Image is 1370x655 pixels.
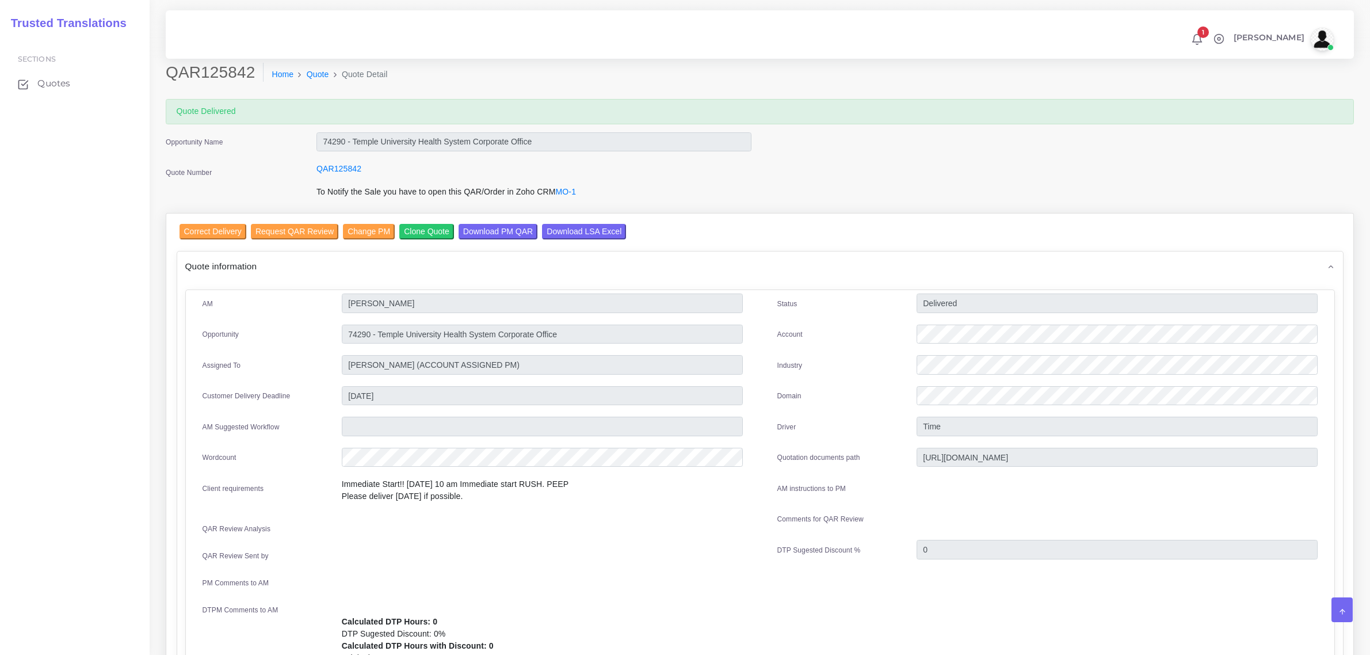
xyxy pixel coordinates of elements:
[203,391,291,401] label: Customer Delivery Deadline
[166,167,212,178] label: Quote Number
[1187,33,1207,45] a: 1
[777,483,846,494] label: AM instructions to PM
[1234,33,1304,41] span: [PERSON_NAME]
[459,224,537,239] input: Download PM QAR
[203,299,213,309] label: AM
[203,578,269,588] label: PM Comments to AM
[203,452,236,463] label: Wordcount
[9,71,141,96] a: Quotes
[399,224,454,239] input: Clone Quote
[307,68,329,81] a: Quote
[342,478,743,502] p: Immediate Start!! [DATE] 10 am Immediate start RUSH. PEEP Please deliver [DATE] if possible.
[185,260,257,273] span: Quote information
[329,68,388,81] li: Quote Detail
[203,524,271,534] label: QAR Review Analysis
[3,14,127,33] a: Trusted Translations
[342,641,494,650] b: Calculated DTP Hours with Discount: 0
[272,68,293,81] a: Home
[777,452,860,463] label: Quotation documents path
[777,514,864,524] label: Comments for QAR Review
[37,77,70,90] span: Quotes
[3,16,127,30] h2: Trusted Translations
[777,360,803,371] label: Industry
[18,55,56,63] span: Sections
[166,99,1354,124] div: Quote Delivered
[308,186,760,205] div: To Notify the Sale you have to open this QAR/Order in Zoho CRM
[777,545,861,555] label: DTP Sugested Discount %
[556,187,577,196] a: MO-1
[1311,28,1334,51] img: avatar
[203,483,264,494] label: Client requirements
[316,164,361,173] a: QAR125842
[203,422,280,432] label: AM Suggested Workflow
[166,63,264,82] h2: QAR125842
[342,355,743,375] input: pm
[203,605,278,615] label: DTPM Comments to AM
[342,617,437,626] b: Calculated DTP Hours: 0
[343,224,395,239] input: Change PM
[180,224,246,239] input: Correct Delivery
[1197,26,1209,38] span: 1
[203,329,239,340] label: Opportunity
[203,551,269,561] label: QAR Review Sent by
[177,252,1343,281] div: Quote information
[251,224,338,239] input: Request QAR Review
[777,391,802,401] label: Domain
[542,224,626,239] input: Download LSA Excel
[777,329,803,340] label: Account
[777,299,797,309] label: Status
[166,137,223,147] label: Opportunity Name
[203,360,241,371] label: Assigned To
[777,422,796,432] label: Driver
[1228,28,1338,51] a: [PERSON_NAME]avatar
